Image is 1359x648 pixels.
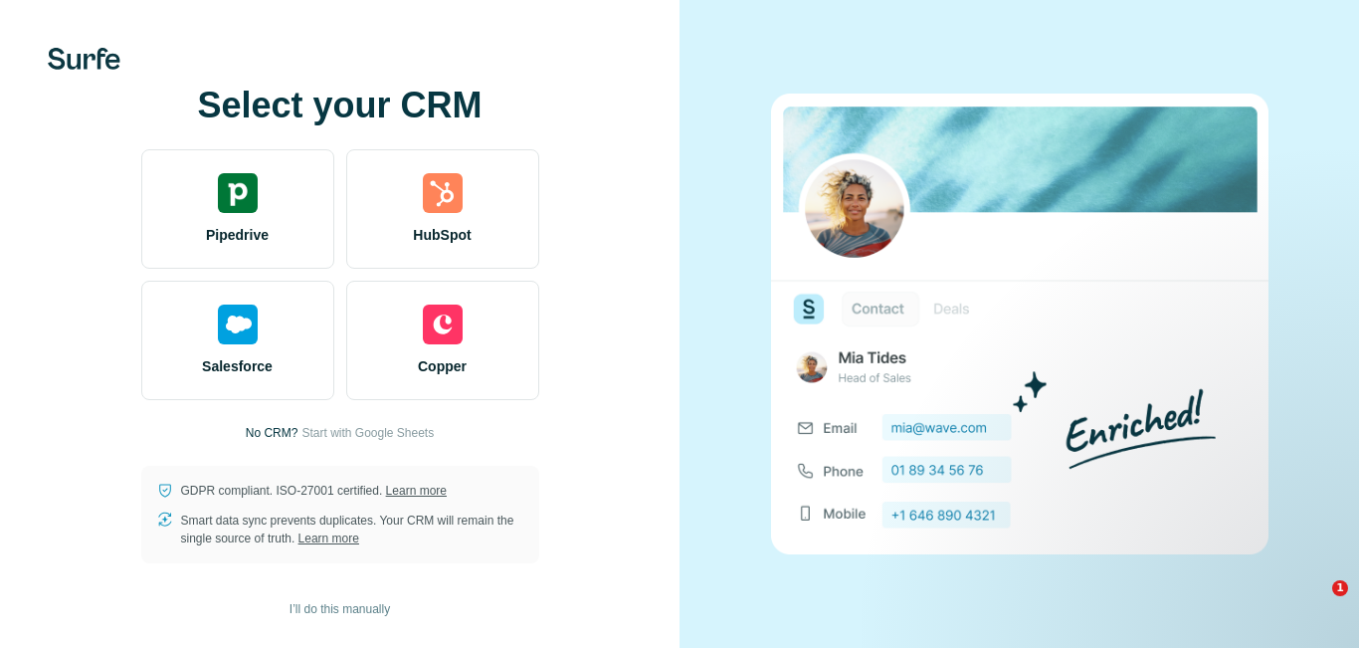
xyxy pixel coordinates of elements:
[418,356,467,376] span: Copper
[181,512,523,547] p: Smart data sync prevents duplicates. Your CRM will remain the single source of truth.
[771,94,1268,554] img: none image
[298,532,359,545] a: Learn more
[218,305,258,344] img: salesforce's logo
[141,86,539,125] h1: Select your CRM
[206,225,269,245] span: Pipedrive
[181,482,447,500] p: GDPR compliant. ISO-27001 certified.
[202,356,273,376] span: Salesforce
[413,225,471,245] span: HubSpot
[246,424,298,442] p: No CRM?
[218,173,258,213] img: pipedrive's logo
[290,600,390,618] span: I’ll do this manually
[1332,580,1348,596] span: 1
[423,173,463,213] img: hubspot's logo
[1291,580,1339,628] iframe: Intercom live chat
[48,48,120,70] img: Surfe's logo
[386,484,447,498] a: Learn more
[423,305,463,344] img: copper's logo
[301,424,434,442] button: Start with Google Sheets
[276,594,404,624] button: I’ll do this manually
